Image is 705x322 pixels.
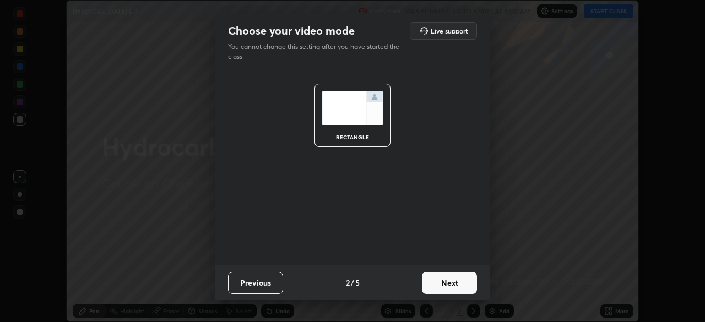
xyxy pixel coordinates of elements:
[228,24,355,38] h2: Choose your video mode
[346,277,350,288] h4: 2
[228,272,283,294] button: Previous
[422,272,477,294] button: Next
[322,91,383,125] img: normalScreenIcon.ae25ed63.svg
[355,277,360,288] h4: 5
[330,134,375,140] div: rectangle
[431,28,468,34] h5: Live support
[351,277,354,288] h4: /
[228,42,406,62] p: You cannot change this setting after you have started the class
